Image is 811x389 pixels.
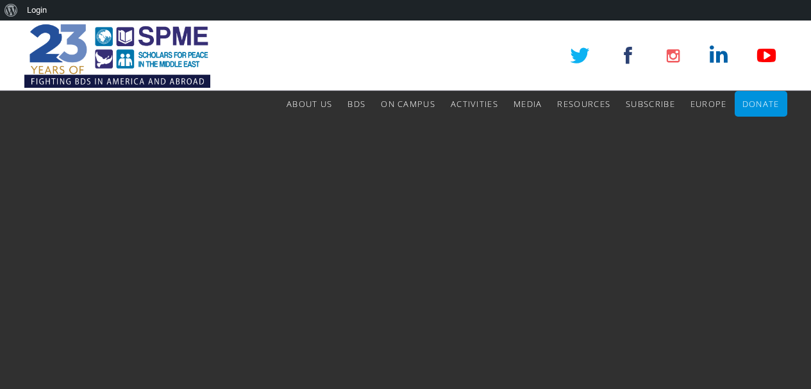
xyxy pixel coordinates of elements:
span: Activities [451,98,498,110]
span: Donate [742,98,780,110]
span: About Us [287,98,332,110]
span: Europe [690,98,727,110]
span: On Campus [381,98,435,110]
a: Subscribe [626,91,675,117]
span: Resources [557,98,610,110]
a: On Campus [381,91,435,117]
span: Media [514,98,542,110]
a: Europe [690,91,727,117]
a: About Us [287,91,332,117]
span: BDS [347,98,365,110]
a: Resources [557,91,610,117]
a: Media [514,91,542,117]
a: Donate [742,91,780,117]
span: Subscribe [626,98,675,110]
img: SPME [24,21,210,91]
a: BDS [347,91,365,117]
a: Activities [451,91,498,117]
